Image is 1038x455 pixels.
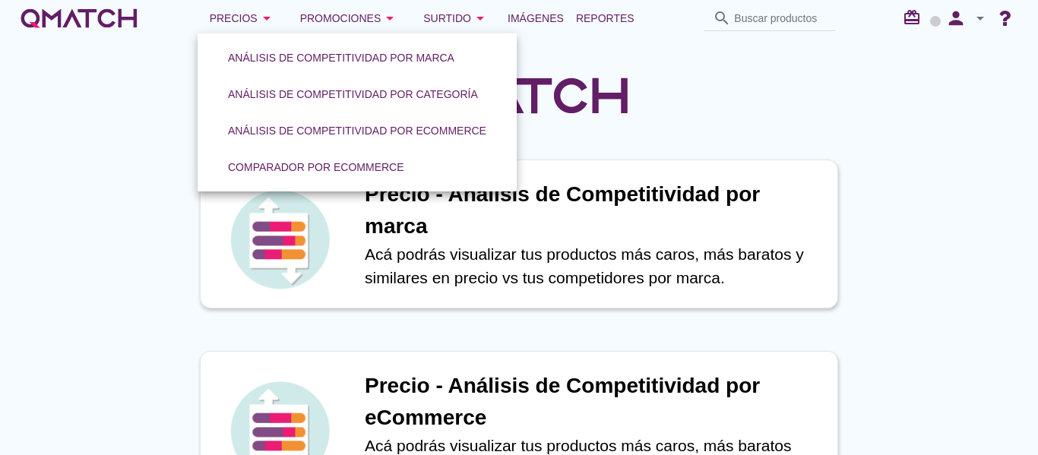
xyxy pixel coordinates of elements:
i: search [713,9,731,27]
div: Comparador por eCommerce [228,160,404,175]
a: Análisis de competitividad por eCommerce [210,112,505,149]
div: Análisis de competitividad por categoría [228,87,478,103]
img: QMatchLogo [405,58,633,134]
button: Análisis de competitividad por eCommerce [216,117,498,144]
button: Análisis de competitividad por marca [216,44,467,71]
a: Comparador por eCommerce [210,149,422,185]
div: Promociones [300,9,400,27]
button: Precios [198,3,288,33]
i: arrow_drop_down [258,9,276,27]
div: Precios [210,9,276,27]
span: Reportes [576,9,635,27]
p: Acá podrás visualizar tus productos más caros, más baratos y similares en precio vs tus competido... [365,242,822,290]
button: Surtido [411,3,502,33]
button: Comparador por eCommerce [216,153,416,181]
a: Reportes [570,3,641,33]
i: redeem [903,8,927,27]
span: Imágenes [508,9,564,27]
a: iconPrecio - Análisis de Competitividad por marcaAcá podrás visualizar tus productos más caros, m... [179,160,859,308]
i: arrow_drop_down [971,9,989,27]
div: Surtido [423,9,489,27]
a: white-qmatch-logo [18,3,140,33]
h1: Precio - Análisis de Competitividad por eCommerce [365,370,822,434]
button: Análisis de competitividad por categoría [216,81,490,108]
div: Análisis de competitividad por marca [228,50,454,66]
a: Análisis de competitividad por categoría [210,76,496,112]
i: arrow_drop_down [381,9,399,27]
img: icon [226,186,333,292]
h1: Precio - Análisis de Competitividad por marca [365,179,822,242]
input: Buscar productos [734,6,827,30]
button: Promociones [288,3,412,33]
i: person [941,8,971,29]
a: Imágenes [502,3,570,33]
a: Análisis de competitividad por marca [210,39,473,76]
i: arrow_drop_down [471,9,489,27]
div: Análisis de competitividad por eCommerce [228,123,486,139]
